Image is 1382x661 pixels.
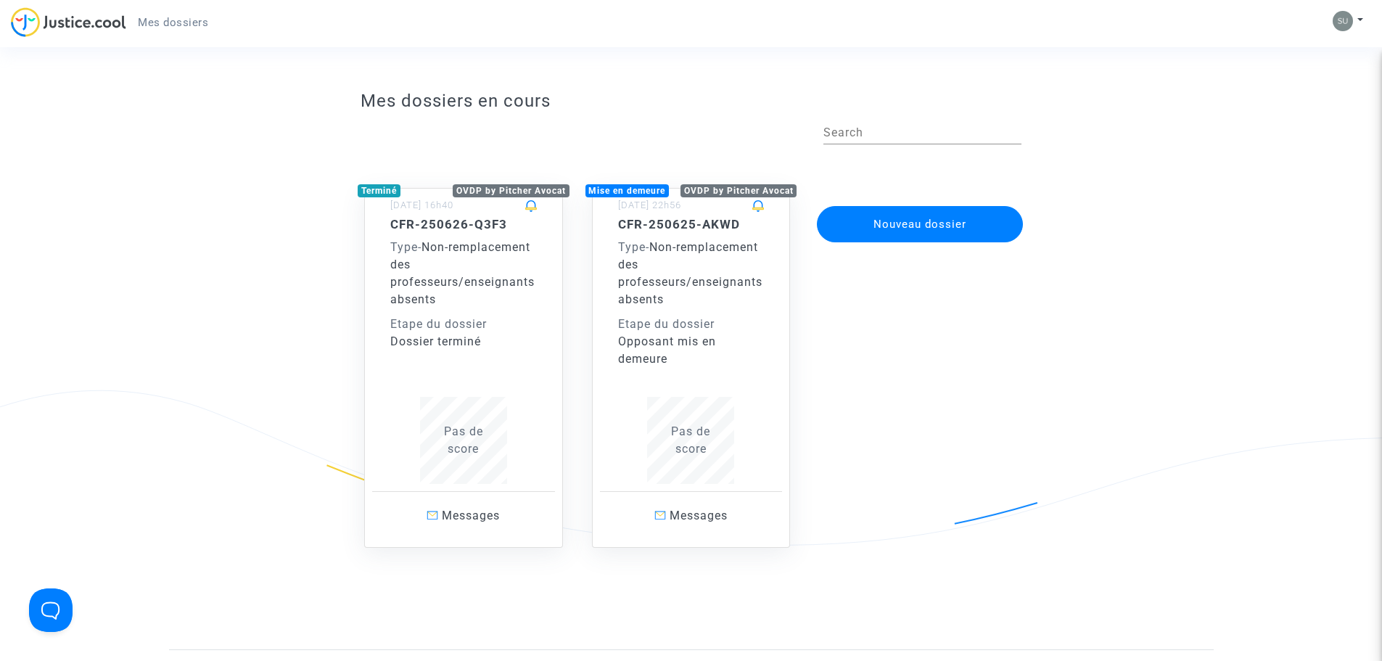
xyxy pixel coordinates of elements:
[372,491,555,540] a: Messages
[618,217,765,231] h5: CFR-250625-AKWD
[390,333,537,350] div: Dossier terminé
[1333,11,1353,31] img: 0a7636e25e024f8bf0dbfab078464b0a
[680,184,797,197] div: OVDP by Pitcher Avocat
[358,184,400,197] div: Terminé
[670,509,728,522] span: Messages
[350,159,577,548] a: TerminéOVDP by Pitcher Avocat[DATE] 16h40CFR-250626-Q3F3Type-Non-remplacement des professeurs/ens...
[138,16,208,29] span: Mes dossiers
[126,12,220,33] a: Mes dossiers
[361,91,1021,112] h3: Mes dossiers en cours
[390,240,535,306] span: Non-remplacement des professeurs/enseignants absents
[390,240,421,254] span: -
[618,333,765,368] div: Opposant mis en demeure
[600,491,783,540] a: Messages
[577,159,805,548] a: Mise en demeureOVDP by Pitcher Avocat[DATE] 22h56CFR-250625-AKWDType-Non-remplacement des profess...
[390,240,418,254] span: Type
[453,184,569,197] div: OVDP by Pitcher Avocat
[444,424,483,456] span: Pas de score
[585,184,670,197] div: Mise en demeure
[671,424,710,456] span: Pas de score
[29,588,73,632] iframe: Help Scout Beacon - Open
[618,240,762,306] span: Non-remplacement des professeurs/enseignants absents
[390,316,537,333] div: Etape du dossier
[618,240,649,254] span: -
[817,206,1023,242] button: Nouveau dossier
[815,197,1024,210] a: Nouveau dossier
[390,200,453,210] small: [DATE] 16h40
[618,240,646,254] span: Type
[390,217,537,231] h5: CFR-250626-Q3F3
[618,200,681,210] small: [DATE] 22h56
[11,7,126,37] img: jc-logo.svg
[442,509,500,522] span: Messages
[618,316,765,333] div: Etape du dossier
